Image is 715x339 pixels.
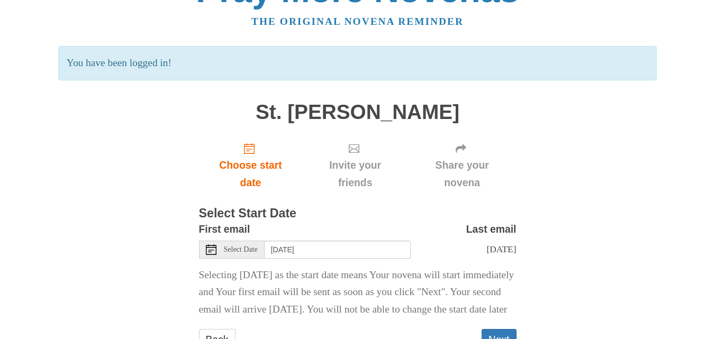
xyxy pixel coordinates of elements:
[486,244,516,254] span: [DATE]
[302,134,408,197] div: Click "Next" to confirm your start date first.
[224,246,258,253] span: Select Date
[199,134,303,197] a: Choose start date
[408,134,517,197] div: Click "Next" to confirm your start date first.
[199,101,517,124] h1: St. [PERSON_NAME]
[419,157,506,191] span: Share your novena
[313,157,397,191] span: Invite your friends
[466,221,517,238] label: Last email
[251,16,464,27] a: The original novena reminder
[58,46,657,80] p: You have been logged in!
[265,241,411,259] input: Use the arrow keys to pick a date
[199,267,517,319] p: Selecting [DATE] as the start date means Your novena will start immediately and Your first email ...
[199,207,517,221] h3: Select Start Date
[199,221,250,238] label: First email
[210,157,292,191] span: Choose start date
